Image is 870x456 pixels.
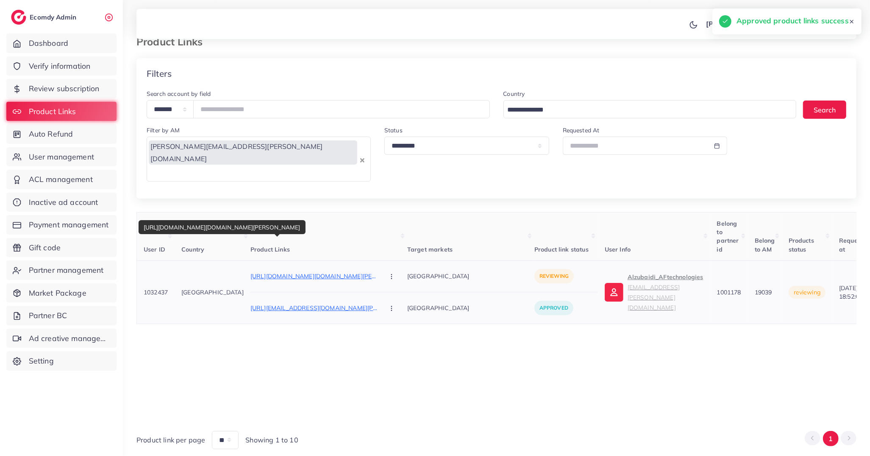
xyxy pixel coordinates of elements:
[144,246,165,253] span: User ID
[148,166,358,179] input: Search for option
[181,246,204,253] span: Country
[605,246,631,253] span: User Info
[29,174,93,185] span: ACL management
[789,237,814,253] span: Products status
[11,10,78,25] a: logoEcomdy Admin
[149,140,357,165] span: [PERSON_NAME][EMAIL_ADDRESS][PERSON_NAME][DOMAIN_NAME]
[6,351,117,371] a: Setting
[6,102,117,121] a: Product Links
[6,170,117,189] a: ACL management
[6,260,117,280] a: Partner management
[147,126,180,134] label: Filter by AM
[29,333,110,344] span: Ad creative management
[181,287,244,297] p: [GEOGRAPHIC_DATA]
[605,272,703,313] a: Alzubaidi_AFtechnologies[EMAIL_ADDRESS][PERSON_NAME][DOMAIN_NAME]
[6,147,117,167] a: User management
[6,306,117,325] a: Partner BC
[29,219,109,230] span: Payment management
[839,284,862,300] span: [DATE] 18:52:07
[245,435,298,445] span: Showing 1 to 10
[794,288,820,296] span: reviewing
[505,104,786,117] input: Search for option
[823,431,839,447] button: Go to page 1
[6,124,117,144] a: Auto Refund
[407,298,534,317] p: [GEOGRAPHIC_DATA]
[136,36,209,48] h3: Product Links
[6,329,117,348] a: Ad creative management
[706,19,824,29] p: [PERSON_NAME] [PERSON_NAME]
[29,61,91,72] span: Verify information
[29,106,76,117] span: Product Links
[407,267,534,286] p: [GEOGRAPHIC_DATA]
[803,101,846,119] button: Search
[29,197,98,208] span: Inactive ad account
[6,34,117,53] a: Dashboard
[144,288,168,296] span: 1032437
[29,151,94,162] span: User management
[701,15,850,32] a: [PERSON_NAME] [PERSON_NAME]avatar
[6,238,117,257] a: Gift code
[6,193,117,212] a: Inactive ad account
[139,220,306,234] div: [URL][DOMAIN_NAME][DOMAIN_NAME][PERSON_NAME]
[250,246,290,253] span: Product Links
[29,265,104,276] span: Partner management
[503,100,797,118] div: Search for option
[29,310,67,321] span: Partner BC
[717,220,739,253] span: Belong to partner id
[384,126,403,134] label: Status
[407,246,453,253] span: Target markets
[6,56,117,76] a: Verify information
[534,301,573,315] p: approved
[755,288,772,296] span: 19039
[30,13,78,21] h2: Ecomdy Admin
[11,10,26,25] img: logo
[563,126,600,134] label: Requested At
[29,129,73,140] span: Auto Refund
[250,271,378,281] p: [URL][DOMAIN_NAME][DOMAIN_NAME][PERSON_NAME]
[605,283,623,302] img: ic-user-info.36bf1079.svg
[534,269,574,283] p: reviewing
[360,155,364,165] button: Clear Selected
[29,38,68,49] span: Dashboard
[717,288,741,296] span: 1001178
[6,283,117,303] a: Market Package
[503,90,525,98] label: Country
[147,68,172,79] h4: Filters
[6,215,117,235] a: Payment management
[147,90,211,98] label: Search account by field
[534,246,589,253] span: Product link status
[628,272,703,313] p: Alzubaidi_AFtechnologies
[805,431,856,447] ul: Pagination
[628,283,680,311] small: [EMAIL_ADDRESS][PERSON_NAME][DOMAIN_NAME]
[29,242,61,253] span: Gift code
[136,435,205,445] span: Product link per page
[147,137,371,182] div: Search for option
[755,237,775,253] span: Belong to AM
[29,288,86,299] span: Market Package
[839,237,863,253] span: Request at
[29,83,100,94] span: Review subscription
[737,15,849,26] h5: Approved product links success
[6,79,117,98] a: Review subscription
[29,355,54,366] span: Setting
[250,303,378,313] p: [URL][EMAIL_ADDRESS][DOMAIN_NAME][PERSON_NAME][DOMAIN_NAME]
